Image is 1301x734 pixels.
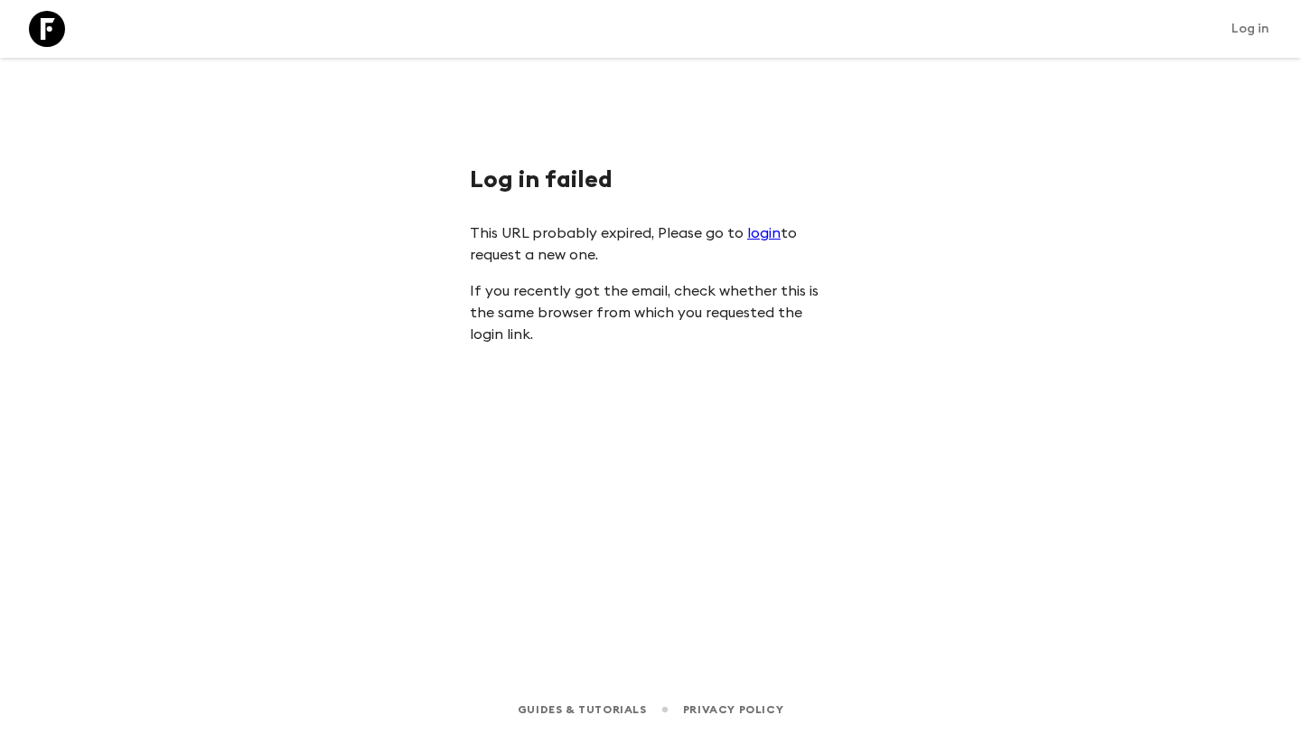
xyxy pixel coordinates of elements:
p: If you recently got the email, check whether this is the same browser from which you requested th... [470,280,831,345]
p: This URL probably expired, Please go to to request a new one. [470,222,831,266]
a: Log in [1221,16,1279,42]
a: Privacy Policy [683,700,783,720]
a: Guides & Tutorials [518,700,647,720]
a: login [747,226,781,240]
h1: Log in failed [470,166,831,193]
